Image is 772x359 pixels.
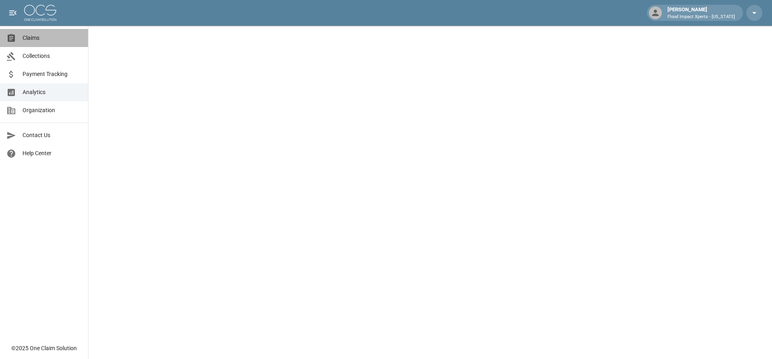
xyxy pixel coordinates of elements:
[24,5,56,21] img: ocs-logo-white-transparent.png
[23,106,82,115] span: Organization
[88,26,772,357] iframe: Embedded Dashboard
[23,88,82,96] span: Analytics
[23,131,82,139] span: Contact Us
[23,52,82,60] span: Collections
[11,344,77,352] div: © 2025 One Claim Solution
[23,149,82,158] span: Help Center
[23,34,82,42] span: Claims
[23,70,82,78] span: Payment Tracking
[664,6,738,20] div: [PERSON_NAME]
[667,14,735,21] p: Flood Impact Xperts - [US_STATE]
[5,5,21,21] button: open drawer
